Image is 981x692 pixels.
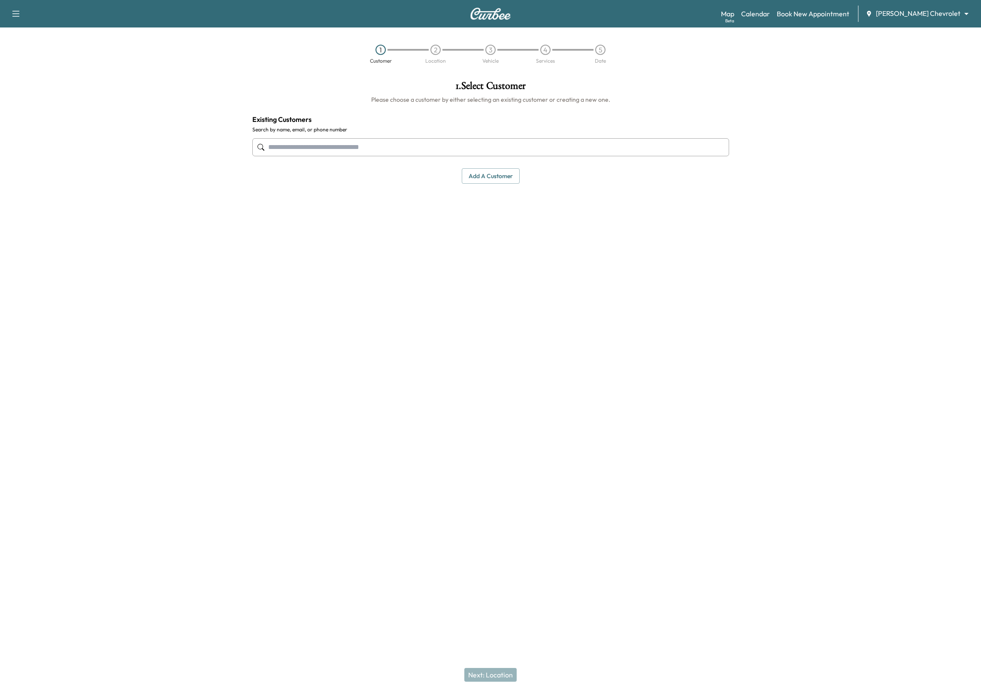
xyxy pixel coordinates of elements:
div: 3 [485,45,496,55]
a: Book New Appointment [777,9,849,19]
div: Services [536,58,555,64]
h4: Existing Customers [252,114,729,124]
div: Customer [370,58,392,64]
span: [PERSON_NAME] Chevrolet [876,9,960,18]
div: 1 [375,45,386,55]
label: Search by name, email, or phone number [252,126,729,133]
div: 4 [540,45,551,55]
div: Vehicle [482,58,499,64]
h1: 1 . Select Customer [252,81,729,95]
div: 2 [430,45,441,55]
div: 5 [595,45,606,55]
button: Add a customer [462,168,520,184]
img: Curbee Logo [470,8,511,20]
a: MapBeta [721,9,734,19]
div: Date [595,58,606,64]
h6: Please choose a customer by either selecting an existing customer or creating a new one. [252,95,729,104]
a: Calendar [741,9,770,19]
div: Beta [725,18,734,24]
div: Location [425,58,446,64]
